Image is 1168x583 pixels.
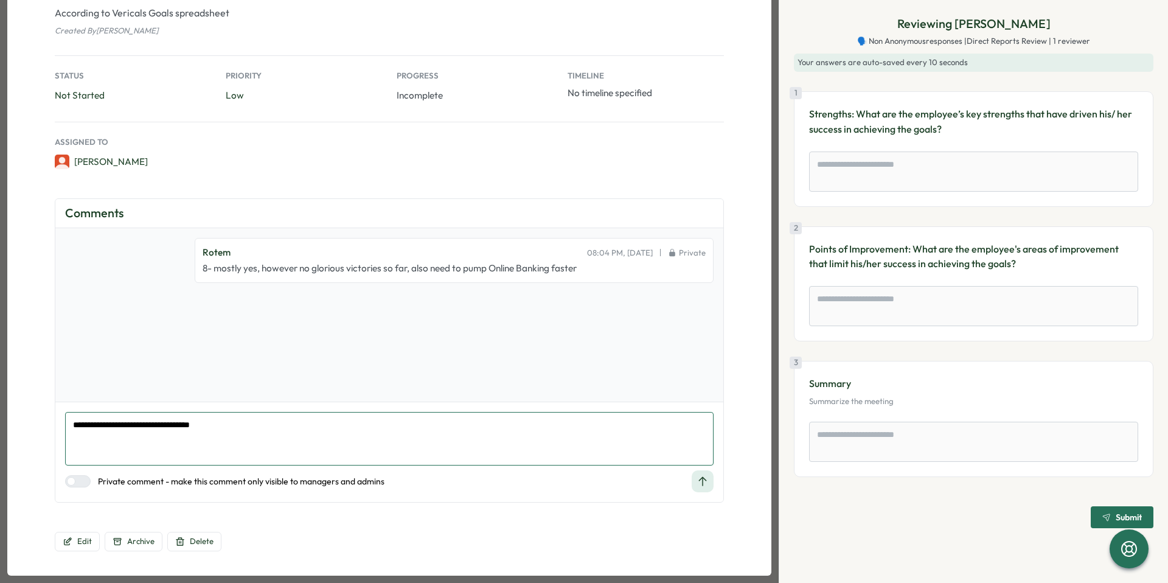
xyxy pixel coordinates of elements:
p: Rotem [203,246,231,259]
label: Private comment - make this comment only visible to managers and admins [91,475,384,487]
p: low [226,89,382,102]
div: Private [668,248,706,259]
img: Yuval Rubinstein [55,155,69,169]
button: Delete [167,532,221,551]
p: Summary [809,376,1138,391]
p: Strengths: What are the employee’s key strengths that have driven his/ her success in achieving t... [809,106,1138,137]
span: Incomplete [397,89,443,101]
h3: Comments [65,204,124,223]
button: Submit [1091,506,1153,528]
p: Summarize the meeting [809,396,1138,407]
button: Send [692,470,714,492]
button: Edit [55,532,100,551]
span: Submit [1116,513,1142,522]
p: Assigned To [55,137,724,148]
p: Progress [397,71,553,82]
div: 1 [790,87,802,99]
p: Status [55,71,211,82]
p: According to Vericals Goals spreadsheet [55,5,724,21]
span: Archive [127,536,155,547]
p: Not Started [55,89,211,102]
div: 3 [790,357,802,369]
span: [PERSON_NAME] [74,155,148,169]
p: 08:04 PM, [DATE] [587,248,653,259]
p: Reviewing [PERSON_NAME] [897,15,1051,33]
button: Archive [105,532,162,551]
div: 2 [790,222,802,234]
p: Priority [226,71,382,82]
span: 🗣️ Non Anonymous responses | Direct Reports Review | 1 reviewer [857,36,1090,47]
span: Edit [77,536,92,547]
p: 8- mostly yes, however no glorious victories so far, also need to pump Online Banking faster [203,262,706,275]
p: No timeline specified [568,86,724,100]
span: Delete [190,536,214,547]
p: Timeline [568,71,724,82]
span: Your answers are auto-saved every 10 seconds [798,57,968,67]
p: Points of Improvement: What are the employee's areas of improvement that limit his/her success in... [809,242,1138,272]
p: Created By [PERSON_NAME] [55,26,724,37]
